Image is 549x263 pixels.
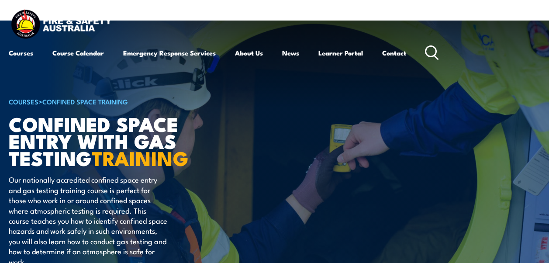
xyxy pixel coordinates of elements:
h6: > [9,96,224,107]
a: Contact [382,42,406,63]
strong: TRAINING [92,142,189,173]
a: News [282,42,299,63]
a: COURSES [9,97,38,106]
a: Emergency Response Services [123,42,216,63]
a: Learner Portal [318,42,363,63]
a: Confined Space Training [42,97,128,106]
a: Courses [9,42,33,63]
h1: Confined Space Entry with Gas Testing [9,115,224,166]
a: Course Calendar [52,42,104,63]
a: About Us [235,42,263,63]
